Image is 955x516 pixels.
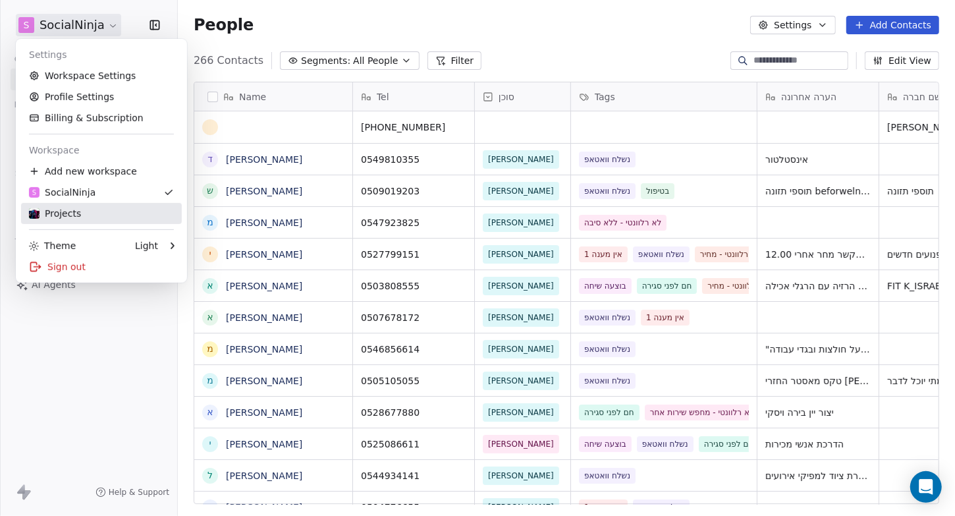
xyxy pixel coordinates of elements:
div: Add new workspace [21,161,182,182]
div: Theme [29,239,76,252]
div: Settings [21,44,182,65]
a: Workspace Settings [21,65,182,86]
div: Workspace [21,140,182,161]
div: Light [135,239,158,252]
div: SocialNinja [29,186,95,199]
a: Billing & Subscription [21,107,182,129]
div: Projects [29,207,81,220]
span: S [32,187,36,197]
a: Profile Settings [21,86,182,107]
div: Sign out [21,256,182,277]
img: Screenshot%202025-06-30%20at%2013.54.19.png [29,208,40,219]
